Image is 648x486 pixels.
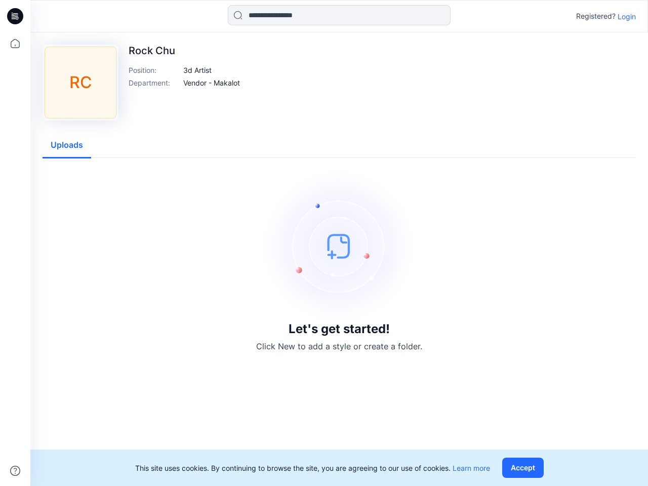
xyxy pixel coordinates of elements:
[135,463,490,473] p: This site uses cookies. By continuing to browse the site, you are agreeing to our use of cookies.
[43,133,91,158] button: Uploads
[129,77,179,88] p: Department :
[263,170,415,322] img: empty-state-image.svg
[618,11,636,22] p: Login
[183,77,240,88] p: Vendor - Makalot
[502,458,544,478] button: Accept
[453,464,490,472] a: Learn more
[183,65,212,75] p: 3d Artist
[129,65,179,75] p: Position :
[289,322,390,336] h3: Let's get started!
[45,47,116,118] div: RC
[256,340,422,352] p: Click New to add a style or create a folder.
[576,10,616,22] p: Registered?
[129,45,240,57] p: Rock Chu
